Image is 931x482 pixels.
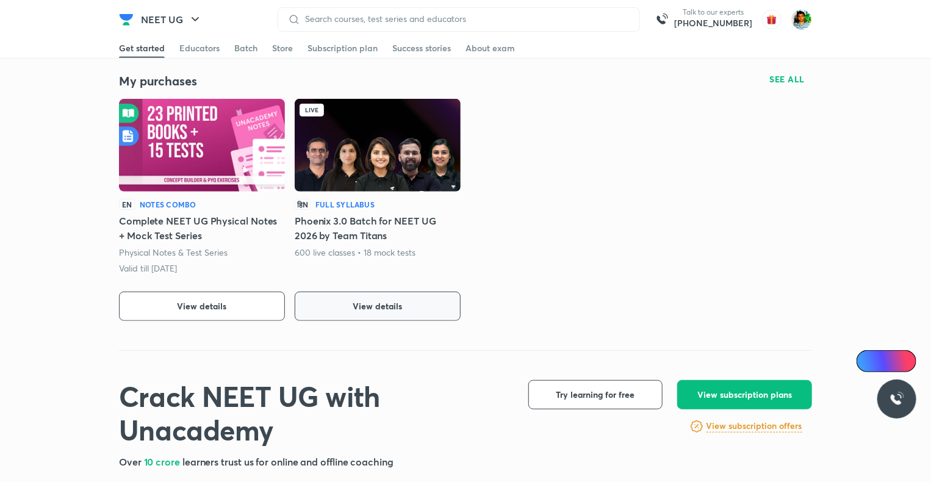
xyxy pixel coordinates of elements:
span: 10 crore [144,455,182,468]
img: Batch Thumbnail [119,99,285,192]
span: View details [353,300,403,312]
h6: Notes Combo [140,199,196,210]
span: View subscription plans [697,389,792,401]
button: View subscription plans [677,380,812,409]
span: Ai Doubts [877,356,909,366]
p: EN [119,199,135,210]
a: Success stories [392,38,451,58]
a: [PHONE_NUMBER] [674,17,752,29]
a: About exam [465,38,515,58]
span: SEE ALL [770,75,805,84]
a: View subscription offers [706,419,802,434]
span: Over [119,455,144,468]
p: Talk to our experts [674,7,752,17]
div: Success stories [392,42,451,54]
div: Store [272,42,293,54]
img: Batch Thumbnail [295,99,461,192]
h6: Full Syllabus [315,199,375,210]
div: Subscription plan [307,42,378,54]
h5: Complete NEET UG Physical Notes + Mock Test Series [119,214,285,243]
span: learners trust us for online and offline coaching [182,455,394,468]
div: Educators [179,42,220,54]
img: Mehul Ghosh [791,9,812,30]
a: Store [272,38,293,58]
img: Icon [864,356,874,366]
button: Try learning for free [528,380,663,409]
p: Valid till [DATE] [119,262,177,275]
h6: View subscription offers [706,420,802,433]
div: Get started [119,42,165,54]
div: About exam [465,42,515,54]
h5: Phoenix 3.0 Batch for NEET UG 2026 by Team Titans [295,214,461,243]
span: View details [178,300,227,312]
div: Live [300,104,324,117]
img: Company Logo [119,12,134,27]
img: call-us [650,7,674,32]
a: Subscription plan [307,38,378,58]
h4: My purchases [119,73,465,89]
button: View details [295,292,461,321]
button: View details [119,292,285,321]
button: SEE ALL [763,70,813,89]
p: हिN [295,199,311,210]
span: Try learning for free [556,389,635,401]
a: Educators [179,38,220,58]
img: ttu [890,392,904,406]
a: Ai Doubts [857,350,916,372]
h1: Crack NEET UG with Unacademy [119,380,509,447]
img: avatar [762,10,782,29]
div: Batch [234,42,257,54]
button: NEET UG [134,7,210,32]
a: Batch [234,38,257,58]
input: Search courses, test series and educators [300,14,630,24]
a: Get started [119,38,165,58]
p: 600 live classes • 18 mock tests [295,246,416,259]
p: Physical Notes & Test Series [119,246,228,259]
